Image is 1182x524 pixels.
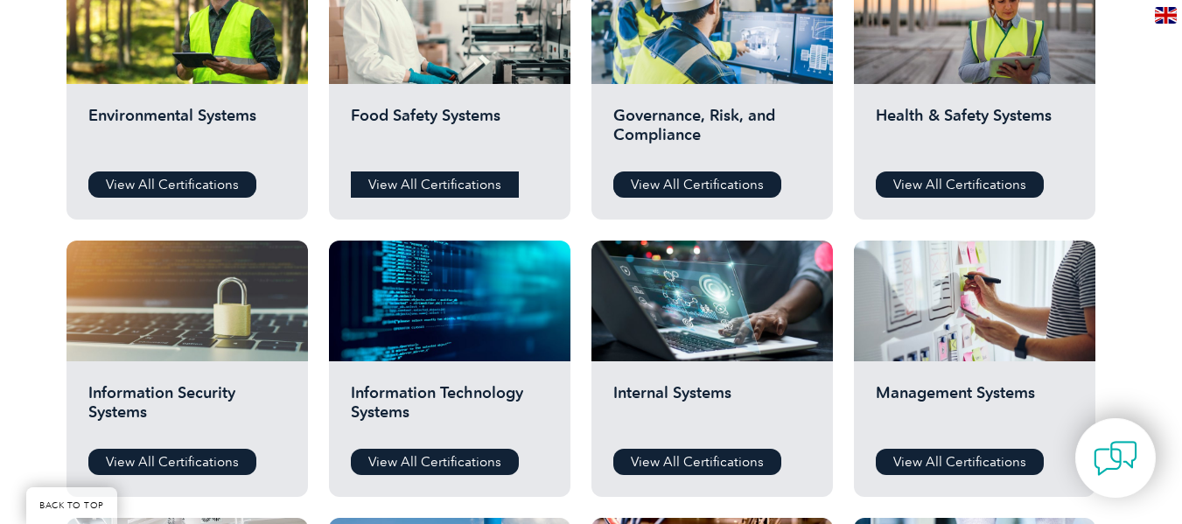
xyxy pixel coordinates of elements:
[351,383,549,436] h2: Information Technology Systems
[88,449,256,475] a: View All Certifications
[351,449,519,475] a: View All Certifications
[613,383,811,436] h2: Internal Systems
[88,383,286,436] h2: Information Security Systems
[351,106,549,158] h2: Food Safety Systems
[88,106,286,158] h2: Environmental Systems
[613,449,781,475] a: View All Certifications
[876,383,1074,436] h2: Management Systems
[351,171,519,198] a: View All Certifications
[26,487,117,524] a: BACK TO TOP
[613,171,781,198] a: View All Certifications
[876,106,1074,158] h2: Health & Safety Systems
[1155,7,1177,24] img: en
[1094,437,1137,480] img: contact-chat.png
[613,106,811,158] h2: Governance, Risk, and Compliance
[88,171,256,198] a: View All Certifications
[876,449,1044,475] a: View All Certifications
[876,171,1044,198] a: View All Certifications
